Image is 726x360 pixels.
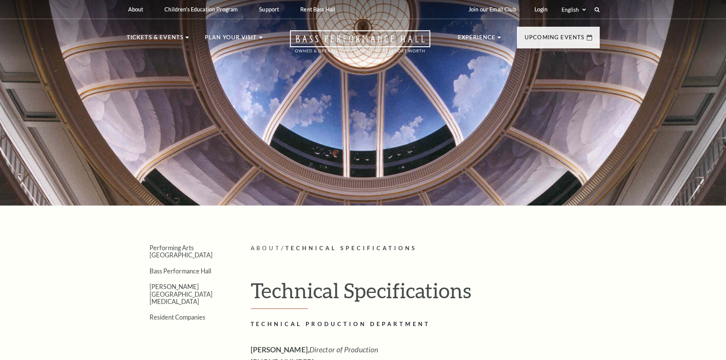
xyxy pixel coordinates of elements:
[259,6,279,13] p: Support
[525,33,585,47] p: Upcoming Events
[251,320,499,339] h2: TECHNICAL PRODUCTION DEPARTMENT
[251,345,309,354] strong: [PERSON_NAME],
[127,33,184,47] p: Tickets & Events
[150,313,205,321] a: Resident Companies
[251,244,600,253] p: /
[251,278,600,309] h1: Technical Specifications
[251,245,281,251] span: About
[150,244,212,259] a: Performing Arts [GEOGRAPHIC_DATA]
[205,33,257,47] p: Plan Your Visit
[128,6,143,13] p: About
[560,6,587,13] select: Select:
[150,283,212,305] a: [PERSON_NAME][GEOGRAPHIC_DATA][MEDICAL_DATA]
[164,6,238,13] p: Children's Education Program
[285,245,417,251] span: Technical Specifications
[309,345,378,354] em: Director of Production
[150,267,211,275] a: Bass Performance Hall
[300,6,335,13] p: Rent Bass Hall
[458,33,496,47] p: Experience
